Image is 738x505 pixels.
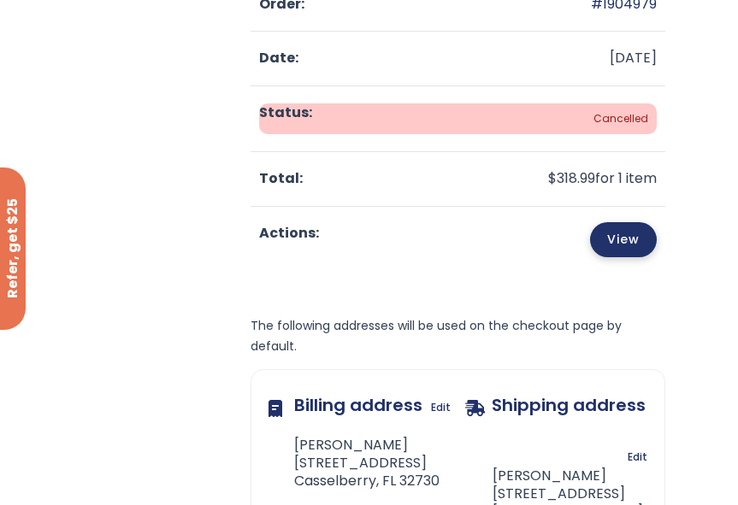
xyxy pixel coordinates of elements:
h3: Billing address [269,387,422,424]
span: $ [548,168,557,188]
time: [DATE] [610,48,657,68]
a: Edit [628,447,647,467]
p: The following addresses will be used on the checkout page by default. [251,315,666,356]
address: [PERSON_NAME] [STREET_ADDRESS] Casselberry, FL 32730 [269,437,440,490]
h3: Shipping address [465,387,646,424]
a: View [590,222,657,257]
a: Edit [431,397,451,418]
td: for 1 item [251,152,666,206]
span: Cancelled [259,103,658,135]
span: 318.99 [548,168,595,188]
